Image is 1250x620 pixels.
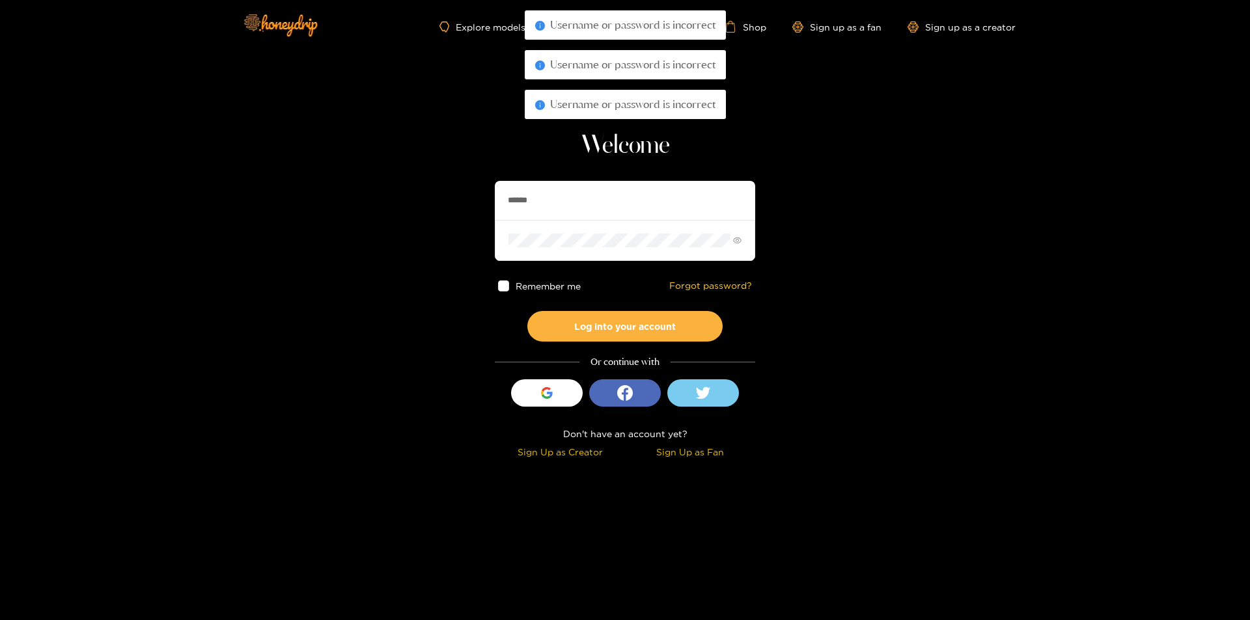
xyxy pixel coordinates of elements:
a: Sign up as a fan [792,21,882,33]
div: Or continue with [495,355,755,370]
div: Sign Up as Fan [628,444,752,459]
div: Don't have an account yet? [495,426,755,441]
span: info-circle [535,100,545,110]
a: Sign up as a creator [908,21,1016,33]
h1: Welcome [495,130,755,161]
span: Username or password is incorrect [550,98,715,111]
span: Username or password is incorrect [550,18,715,31]
div: Sign Up as Creator [498,444,622,459]
span: Remember me [516,281,581,291]
span: info-circle [535,21,545,31]
span: eye [733,236,742,245]
button: Log into your account [527,311,723,342]
a: Forgot password? [669,280,752,291]
span: Username or password is incorrect [550,58,715,71]
a: Shop [725,21,766,33]
a: Explore models [439,21,525,33]
span: info-circle [535,61,545,70]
